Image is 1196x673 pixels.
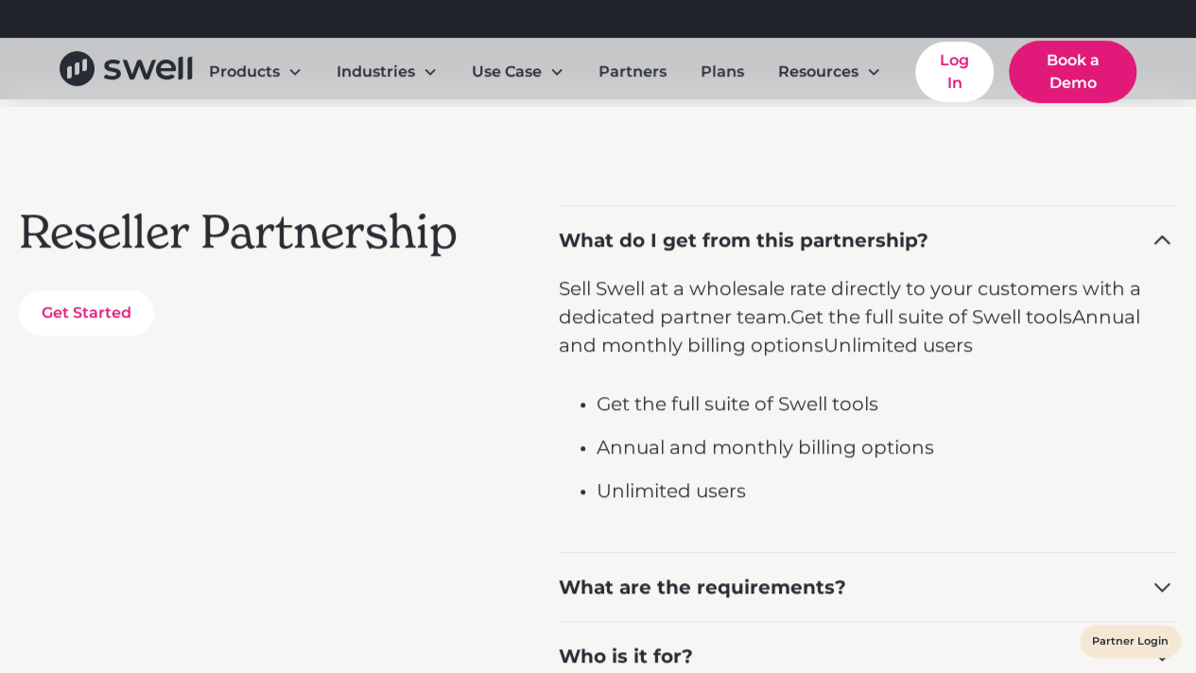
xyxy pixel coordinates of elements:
[209,60,280,83] div: Products
[194,53,318,91] div: Products
[337,60,415,83] div: Industries
[597,476,934,505] p: Unlimited users
[685,53,759,91] a: Plans
[1009,41,1136,103] a: Book a Demo
[457,53,580,91] div: Use Case
[19,290,154,336] a: Get Started
[1092,630,1169,653] a: Partner Login
[559,227,928,253] div: What do I get from this partnership?
[559,643,693,669] div: Who is it for?
[321,53,453,91] div: Industries
[583,53,682,91] a: Partners
[597,433,934,461] p: Annual and monthly billing options
[60,51,193,93] a: home
[915,42,994,102] a: Log In
[597,389,934,418] p: Get the full suite of Swell tools
[778,60,858,83] div: Resources
[19,205,483,260] h2: Reseller Partnership
[472,60,542,83] div: Use Case
[763,53,896,91] div: Resources
[559,274,1177,359] p: Sell Swell at a wholesale rate directly to your customers with a dedicated partner team.Get the f...
[559,574,846,600] div: What are the requirements?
